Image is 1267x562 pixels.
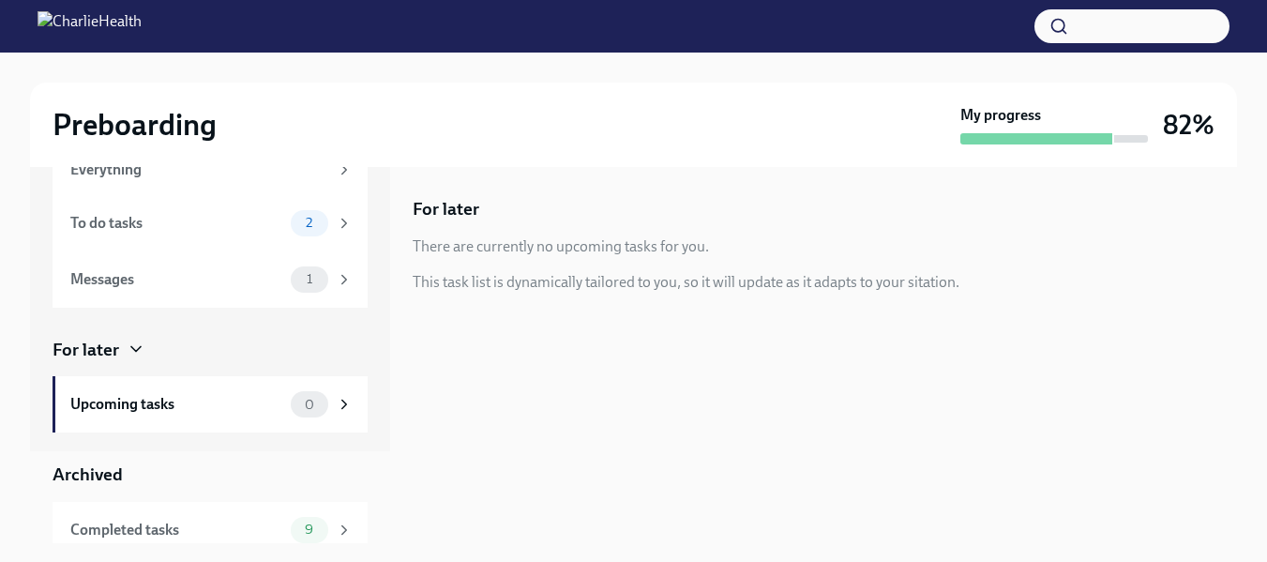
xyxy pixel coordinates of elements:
[53,195,368,251] a: To do tasks2
[53,376,368,433] a: Upcoming tasks0
[70,520,283,540] div: Completed tasks
[413,197,479,221] h5: For later
[413,236,709,257] div: There are currently no upcoming tasks for you.
[70,213,283,234] div: To do tasks
[53,338,119,362] div: For later
[53,144,368,195] a: Everything
[70,394,283,415] div: Upcoming tasks
[294,523,324,537] span: 9
[53,463,368,487] a: Archived
[38,11,142,41] img: CharlieHealth
[960,105,1041,126] strong: My progress
[53,338,368,362] a: For later
[294,216,324,230] span: 2
[53,251,368,308] a: Messages1
[53,106,217,144] h2: Preboarding
[295,272,324,286] span: 1
[70,269,283,290] div: Messages
[1163,108,1214,142] h3: 82%
[70,159,328,180] div: Everything
[294,398,325,412] span: 0
[53,502,368,558] a: Completed tasks9
[413,272,959,293] div: This task list is dynamically tailored to you, so it will update as it adapts to your sitation.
